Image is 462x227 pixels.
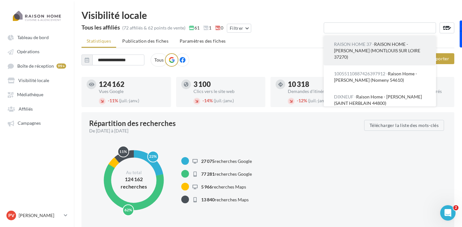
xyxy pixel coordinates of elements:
[334,71,388,76] span: 10055110887426397912 -
[203,25,211,31] span: 1
[202,98,204,103] span: -
[4,60,70,72] a: Boîte de réception 99+
[297,98,298,103] span: -
[17,49,39,55] span: Opérations
[17,35,49,40] span: Tableau de bord
[201,184,212,189] span: 5 966
[81,10,454,20] div: Visibilité locale
[425,53,454,64] button: Exporter
[18,10,31,15] div: v 4.0.25
[17,92,43,97] span: Médiathèque
[73,37,78,42] img: tab_keywords_by_traffic_grey.svg
[227,24,251,33] button: Filtrer
[10,10,15,15] img: logo_orange.svg
[324,36,436,65] button: RAISON HOME 37 -RAISON HOME - [PERSON_NAME] (MONTLOUIS SUR LOIRE 37270)
[334,94,422,106] span: Raison Home - [PERSON_NAME] (SAINT HERBLAIN 44800)
[201,197,249,202] span: recherches Maps
[4,74,70,86] a: Visibilité locale
[297,98,307,103] span: 12%
[180,38,226,44] span: Paramètres des fiches
[201,171,252,177] span: recherches Google
[364,120,444,131] button: Télécharger la liste des mots-clés
[214,98,234,103] span: (juil.-janv.)
[4,31,70,43] a: Tableau de bord
[19,106,33,112] span: Affiliés
[288,89,355,94] div: Demandes d'itinéraire
[19,212,61,219] p: [PERSON_NAME]
[150,53,167,67] label: Tous
[81,24,120,30] div: Tous les affiliés
[99,81,166,88] div: 124 162
[334,41,420,60] span: RAISON HOME - [PERSON_NAME] (MONTLOUIS SUR LOIRE 37270)
[89,120,176,127] div: Répartition des recherches
[122,38,168,44] span: Publication des fiches
[440,205,456,221] iframe: Intercom live chat
[334,41,374,47] span: RAISON HOME 37 -
[99,89,166,94] div: Vues Google
[10,17,15,22] img: website_grey.svg
[201,171,215,177] span: 77 281
[4,117,70,129] a: Campagnes
[17,63,54,69] span: Boîte de réception
[80,38,98,42] div: Mots-clés
[33,38,49,42] div: Domaine
[324,88,436,112] button: DIXNEUF -Raison Home - [PERSON_NAME] (SAINT HERBLAIN 44800)
[288,81,355,88] div: 10 318
[324,65,436,88] button: 10055110887426397912 -Raison Home - [PERSON_NAME] (Nomeny 54610)
[453,205,458,210] span: 2
[108,98,118,103] span: 11%
[4,46,70,57] a: Opérations
[5,209,69,222] a: PV [PERSON_NAME]
[193,81,261,88] div: 3 100
[308,98,328,103] span: (juil.-janv.)
[108,98,109,103] span: -
[4,103,70,114] a: Affiliés
[18,78,49,83] span: Visibilité locale
[201,158,215,164] span: 27 075
[189,25,200,31] span: 61
[56,63,66,69] div: 99+
[8,212,14,219] span: PV
[17,17,73,22] div: Domaine: [DOMAIN_NAME]
[201,197,215,202] span: 13 840
[119,98,139,103] span: (juil.-janv.)
[201,184,246,189] span: recherches Maps
[334,71,417,83] span: Raison Home - [PERSON_NAME] (Nomeny 54610)
[89,128,359,134] div: De [DATE] à [DATE]
[122,25,185,31] div: (72 affiliés & 62 points de vente)
[193,89,261,94] div: Clics vers le site web
[334,94,356,99] span: DIXNEUF -
[215,25,223,31] span: 0
[201,158,252,164] span: recherches Google
[26,37,31,42] img: tab_domain_overview_orange.svg
[202,98,213,103] span: 14%
[18,121,41,126] span: Campagnes
[4,88,70,100] a: Médiathèque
